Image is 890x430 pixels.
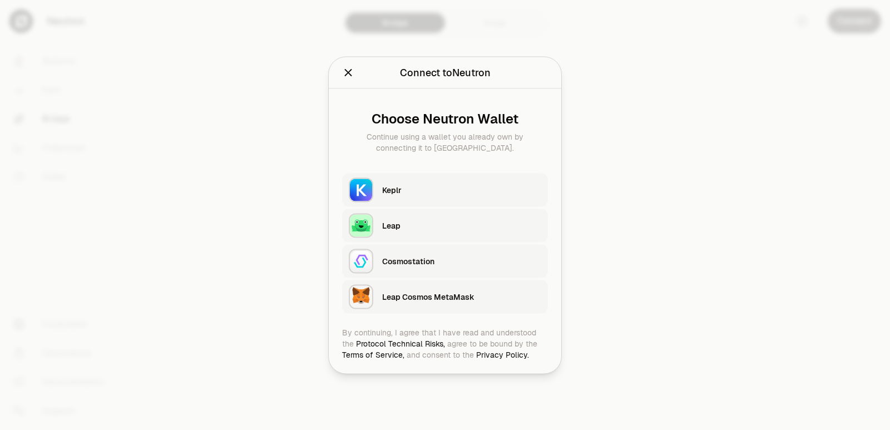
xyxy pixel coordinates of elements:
[342,349,404,359] a: Terms of Service,
[342,173,548,206] button: KeplrKeplr
[382,184,541,195] div: Keplr
[382,220,541,231] div: Leap
[342,244,548,278] button: CosmostationCosmostation
[351,131,539,153] div: Continue using a wallet you already own by connecting it to [GEOGRAPHIC_DATA].
[342,65,354,80] button: Close
[382,291,541,302] div: Leap Cosmos MetaMask
[342,209,548,242] button: LeapLeap
[349,284,373,309] img: Leap Cosmos MetaMask
[342,280,548,313] button: Leap Cosmos MetaMaskLeap Cosmos MetaMask
[349,213,373,238] img: Leap
[382,255,541,266] div: Cosmostation
[349,249,373,273] img: Cosmostation
[349,177,373,202] img: Keplr
[342,327,548,360] div: By continuing, I agree that I have read and understood the agree to be bound by the and consent t...
[400,65,491,80] div: Connect to Neutron
[351,111,539,126] div: Choose Neutron Wallet
[356,338,445,348] a: Protocol Technical Risks,
[476,349,529,359] a: Privacy Policy.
